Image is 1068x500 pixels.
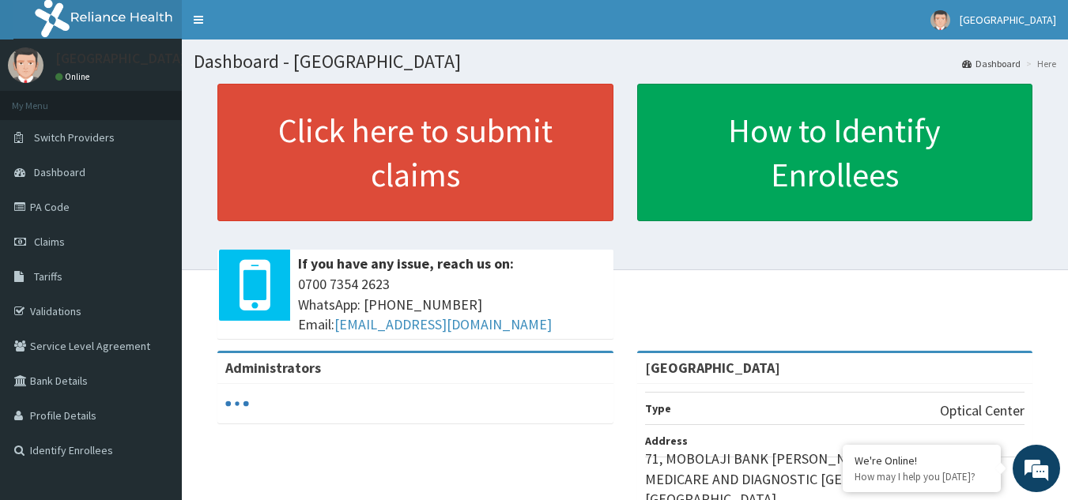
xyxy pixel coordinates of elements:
li: Here [1022,57,1056,70]
b: If you have any issue, reach us on: [298,254,514,273]
img: User Image [930,10,950,30]
h1: Dashboard - [GEOGRAPHIC_DATA] [194,51,1056,72]
a: [EMAIL_ADDRESS][DOMAIN_NAME] [334,315,552,333]
img: User Image [8,47,43,83]
svg: audio-loading [225,392,249,415]
div: We're Online! [855,453,989,468]
p: How may I help you today? [855,470,989,483]
span: Dashboard [34,165,85,179]
span: Tariffs [34,269,62,284]
b: Type [645,401,671,415]
span: Claims [34,235,65,249]
p: [GEOGRAPHIC_DATA] [55,51,186,66]
a: How to Identify Enrollees [637,84,1033,221]
a: Click here to submit claims [217,84,613,221]
strong: [GEOGRAPHIC_DATA] [645,359,780,377]
p: Optical Center [940,400,1025,421]
b: Address [645,434,688,448]
span: Switch Providers [34,130,115,145]
a: Online [55,71,93,82]
a: Dashboard [962,57,1021,70]
span: 0700 7354 2623 WhatsApp: [PHONE_NUMBER] Email: [298,274,606,335]
span: [GEOGRAPHIC_DATA] [960,13,1056,27]
b: Administrators [225,359,321,377]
